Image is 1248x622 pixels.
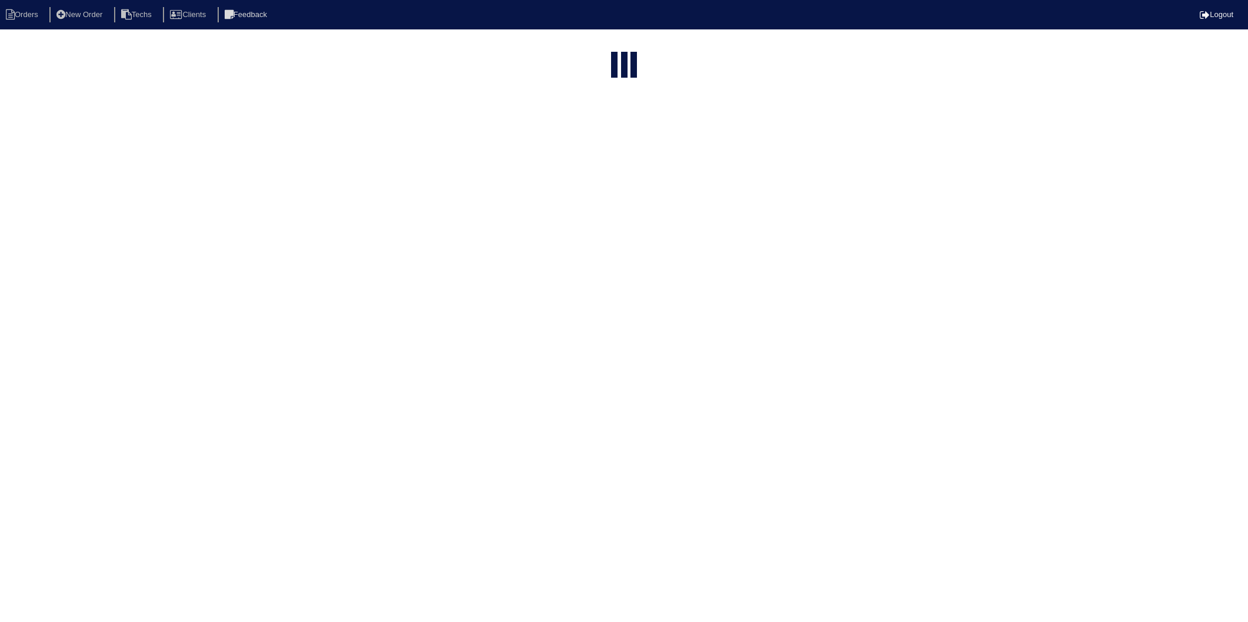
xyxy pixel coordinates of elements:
li: Clients [163,7,215,23]
a: Clients [163,10,215,19]
a: New Order [49,10,112,19]
li: Techs [114,7,161,23]
div: loading... [621,52,628,82]
li: New Order [49,7,112,23]
a: Logout [1200,10,1233,19]
li: Feedback [218,7,276,23]
a: Techs [114,10,161,19]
